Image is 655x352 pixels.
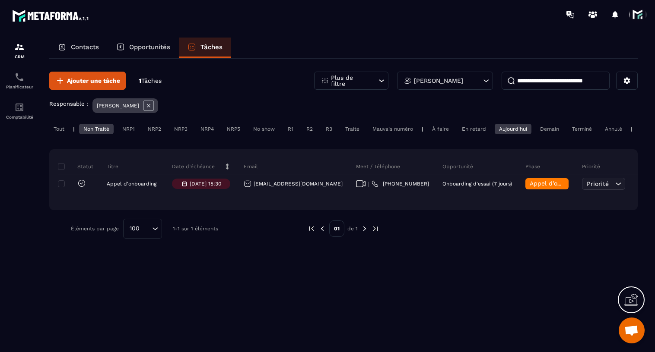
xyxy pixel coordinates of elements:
[442,163,473,170] p: Opportunité
[143,224,150,233] input: Search for option
[283,124,298,134] div: R1
[170,124,192,134] div: NRP3
[143,124,165,134] div: NRP2
[601,124,626,134] div: Annulé
[67,76,120,85] span: Ajouter une tâche
[329,220,344,237] p: 01
[356,163,400,170] p: Meet / Téléphone
[129,43,170,51] p: Opportunités
[347,225,358,232] p: de 1
[79,124,114,134] div: Non Traité
[530,180,616,187] span: Appel d’onboarding terminée
[118,124,139,134] div: NRP1
[60,163,93,170] p: Statut
[536,124,563,134] div: Demain
[71,226,119,232] p: Éléments par page
[141,77,162,84] span: Tâches
[422,126,423,132] p: |
[525,163,540,170] p: Phase
[372,180,429,187] a: [PHONE_NUMBER]
[568,124,596,134] div: Terminé
[244,163,258,170] p: Email
[123,219,162,239] div: Search for option
[107,163,118,170] p: Titre
[2,115,37,119] p: Comptabilité
[173,226,218,232] p: 1-1 sur 1 éléments
[49,124,69,134] div: Tout
[196,124,218,134] div: NRP4
[249,124,279,134] div: No show
[321,124,337,134] div: R3
[302,124,317,134] div: R2
[458,124,490,134] div: En retard
[442,181,512,187] p: Onboarding d'essai (7 jours)
[107,181,156,187] p: Appel d'onboarding
[223,124,245,134] div: NRP5
[179,38,231,58] a: Tâches
[108,38,179,58] a: Opportunités
[2,54,37,59] p: CRM
[2,66,37,96] a: schedulerschedulerPlanificateur
[14,102,25,113] img: accountant
[582,163,600,170] p: Priorité
[414,78,463,84] p: [PERSON_NAME]
[12,8,90,23] img: logo
[97,103,139,109] p: [PERSON_NAME]
[139,77,162,85] p: 1
[2,35,37,66] a: formationformationCRM
[341,124,364,134] div: Traité
[428,124,453,134] div: À faire
[127,224,143,233] span: 100
[172,163,215,170] p: Date d’échéance
[372,225,379,233] img: next
[71,43,99,51] p: Contacts
[631,126,633,132] p: |
[619,317,645,343] div: Ouvrir le chat
[495,124,531,134] div: Aujourd'hui
[14,42,25,52] img: formation
[49,38,108,58] a: Contacts
[308,225,315,233] img: prev
[368,124,417,134] div: Mauvais numéro
[2,96,37,126] a: accountantaccountantComptabilité
[368,181,369,187] span: |
[318,225,326,233] img: prev
[73,126,75,132] p: |
[587,180,609,187] span: Priorité
[200,43,223,51] p: Tâches
[361,225,369,233] img: next
[49,72,126,90] button: Ajouter une tâche
[14,72,25,82] img: scheduler
[190,181,221,187] p: [DATE] 15:30
[49,101,88,107] p: Responsable :
[2,85,37,89] p: Planificateur
[331,75,369,87] p: Plus de filtre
